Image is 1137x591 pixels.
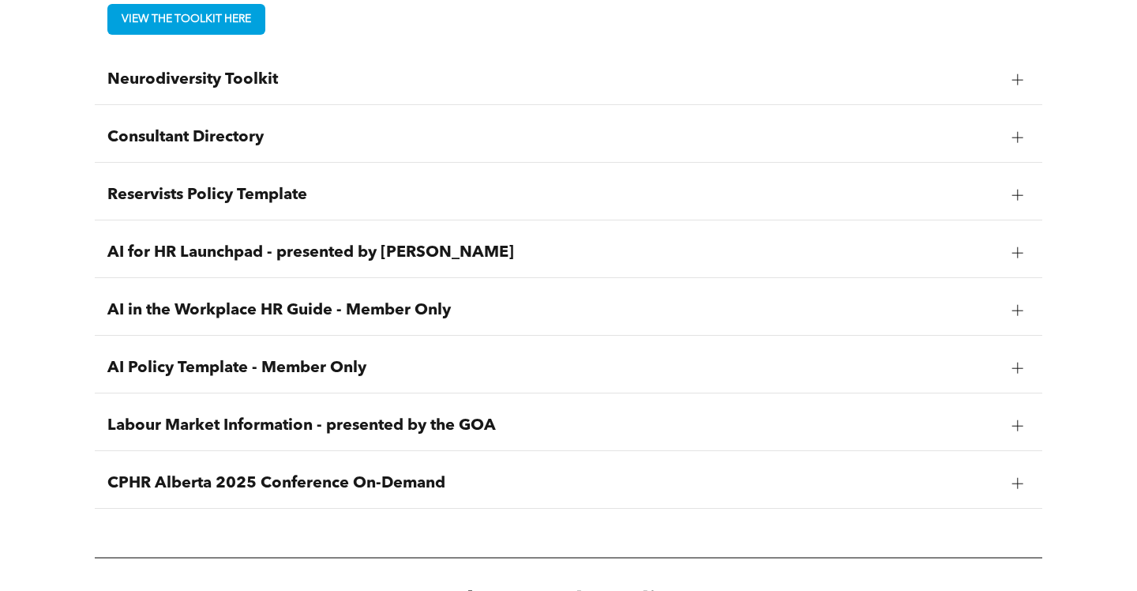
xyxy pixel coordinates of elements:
[107,128,1000,147] span: Consultant Directory
[107,359,1000,378] span: AI Policy Template - Member Only
[107,301,1000,320] span: AI in the Workplace HR Guide - Member Only
[107,4,265,35] a: VIEW THE TOOLKIT HERE
[107,474,1000,493] span: CPHR Alberta 2025 Conference On-Demand
[107,70,1000,89] span: Neurodiversity Toolkit
[116,5,257,34] span: VIEW THE TOOLKIT HERE
[107,243,1000,262] span: AI for HR Launchpad - presented by [PERSON_NAME]
[107,416,1000,435] span: Labour Market Information - presented by the GOA
[107,186,1000,205] span: Reservists Policy Template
